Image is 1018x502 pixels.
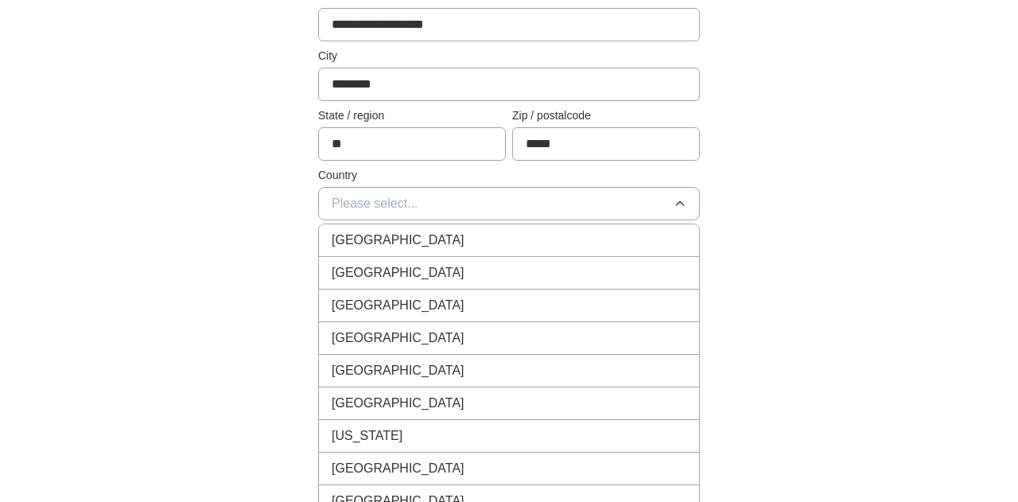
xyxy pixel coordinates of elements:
[332,263,464,282] span: [GEOGRAPHIC_DATA]
[318,48,700,64] label: City
[318,187,700,220] button: Please select...
[318,167,700,184] label: Country
[332,459,464,478] span: [GEOGRAPHIC_DATA]
[332,194,418,213] span: Please select...
[512,107,700,124] label: Zip / postalcode
[332,426,402,446] span: [US_STATE]
[332,394,464,413] span: [GEOGRAPHIC_DATA]
[332,231,464,250] span: [GEOGRAPHIC_DATA]
[332,361,464,380] span: [GEOGRAPHIC_DATA]
[318,107,506,124] label: State / region
[332,329,464,348] span: [GEOGRAPHIC_DATA]
[332,296,464,315] span: [GEOGRAPHIC_DATA]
